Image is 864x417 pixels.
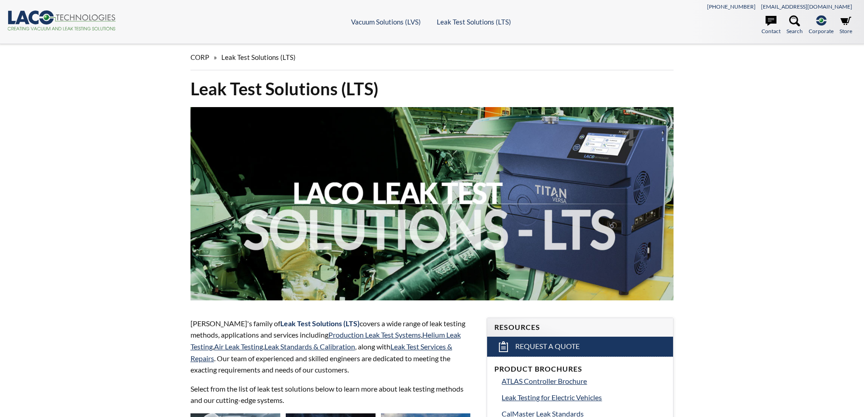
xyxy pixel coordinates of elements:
a: [EMAIL_ADDRESS][DOMAIN_NAME] [761,3,852,10]
a: Search [786,15,803,35]
a: Production Leak Test Systems [328,330,421,339]
a: Leak Testing for Electric Vehicles [502,392,666,403]
h4: Resources [494,323,666,332]
span: CORP [190,53,209,61]
p: Select from the list of leak test solutions below to learn more about leak testing methods and ou... [190,383,476,406]
a: Helium Leak Testing [190,330,461,351]
a: Vacuum Solutions (LVS) [351,18,421,26]
a: Leak Standards & Calibration [264,342,355,351]
span: ATLAS Controller Brochure [502,377,587,385]
a: [PHONE_NUMBER] [707,3,756,10]
strong: Leak Test Solutions (LTS) [280,319,360,328]
a: Request a Quote [487,337,673,357]
span: Leak Testing for Electric Vehicles [502,393,602,402]
a: Store [840,15,852,35]
span: Request a Quote [515,342,580,351]
a: Leak Test Solutions (LTS) [437,18,511,26]
img: LACO Leak Test Solutions - LTS header [190,107,674,300]
h1: Leak Test Solutions (LTS) [190,78,674,100]
span: Corporate [809,27,834,35]
span: Leak Test Solutions (LTS) [221,53,296,61]
p: [PERSON_NAME]'s family of covers a wide range of leak testing methods, applications and services ... [190,318,476,376]
a: Leak Test Services & Repairs [190,342,452,363]
a: Air Leak Testing [214,342,263,351]
a: ATLAS Controller Brochure [502,375,666,387]
a: Contact [761,15,781,35]
div: » [190,44,674,70]
h4: Product Brochures [494,364,666,374]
